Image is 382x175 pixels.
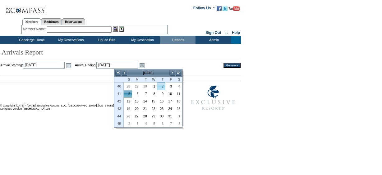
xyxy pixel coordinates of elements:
td: Thursday, October 09, 2025 [157,90,165,97]
a: 12 [124,98,132,105]
td: Sunday, October 05, 2025 [124,90,132,97]
td: My Reservations [53,36,88,44]
a: 30 [141,83,149,90]
a: 1 [174,113,182,120]
a: Open the calendar popup. [139,62,145,69]
a: 3 [132,120,140,127]
th: Sunday [124,77,132,83]
td: Wednesday, October 01, 2025 [149,83,157,90]
a: Open the calendar popup. [65,62,72,69]
a: 29 [149,113,157,120]
a: 7 [141,90,149,97]
td: Wednesday, October 08, 2025 [149,90,157,97]
a: 6 [132,90,140,97]
a: 28 [141,113,149,120]
a: Members [22,18,41,25]
td: Admin [196,36,231,44]
td: Friday, October 31, 2025 [165,112,174,120]
a: 8 [149,90,157,97]
td: Monday, October 06, 2025 [132,90,140,97]
a: 19 [124,105,132,112]
th: 42 [114,97,124,105]
td: Sunday, September 28, 2025 [124,83,132,90]
span: :: [225,31,228,35]
td: Thursday, October 23, 2025 [157,105,165,112]
img: Compass Home [5,2,46,14]
a: 17 [166,98,173,105]
a: Sign Out [205,31,221,35]
a: 8 [174,120,182,127]
td: Follow Us :: [193,5,215,13]
a: 25 [174,105,182,112]
td: Friday, October 17, 2025 [165,97,174,105]
td: Tuesday, September 30, 2025 [140,83,149,90]
td: House Bills [88,36,124,44]
td: Tuesday, October 14, 2025 [140,97,149,105]
a: 23 [157,105,165,112]
td: Reports [160,36,196,44]
th: Tuesday [140,77,149,83]
img: Subscribe to our YouTube Channel [228,6,240,11]
td: Arrival Starting: Arrival Ending: [0,62,215,69]
th: 44 [114,112,124,120]
td: Friday, October 10, 2025 [165,90,174,97]
td: My Destination [124,36,160,44]
a: 24 [166,105,173,112]
a: 2 [157,83,165,90]
a: Reservations [62,18,85,25]
td: Tuesday, November 04, 2025 [140,120,149,127]
a: Subscribe to our YouTube Channel [228,8,240,12]
td: Monday, October 27, 2025 [132,112,140,120]
a: >> [175,70,182,76]
a: 30 [157,113,165,120]
td: Thursday, October 02, 2025 [157,83,165,90]
a: 2 [124,120,132,127]
a: 15 [149,98,157,105]
td: Saturday, October 18, 2025 [174,97,182,105]
th: Monday [132,77,140,83]
td: Tuesday, October 07, 2025 [140,90,149,97]
td: Tuesday, October 28, 2025 [140,112,149,120]
a: 4 [174,83,182,90]
a: 14 [141,98,149,105]
a: 21 [141,105,149,112]
td: Wednesday, October 15, 2025 [149,97,157,105]
td: Saturday, October 11, 2025 [174,90,182,97]
a: 26 [124,113,132,120]
a: Become our fan on Facebook [217,8,222,12]
a: Follow us on Twitter [223,8,228,12]
td: Saturday, October 04, 2025 [174,83,182,90]
th: Thursday [157,77,165,83]
td: Saturday, November 01, 2025 [174,112,182,120]
td: Saturday, November 08, 2025 [174,120,182,127]
a: 10 [166,90,173,97]
td: Sunday, October 26, 2025 [124,112,132,120]
th: Friday [165,77,174,83]
a: 20 [132,105,140,112]
img: Exclusive Resorts [185,82,241,113]
td: Wednesday, November 05, 2025 [149,120,157,127]
td: Monday, November 03, 2025 [132,120,140,127]
td: Monday, September 29, 2025 [132,83,140,90]
td: Tuesday, October 21, 2025 [140,105,149,112]
th: 43 [114,105,124,112]
td: Thursday, October 30, 2025 [157,112,165,120]
th: 41 [114,90,124,97]
a: 9 [157,90,165,97]
img: Follow us on Twitter [223,6,228,11]
a: 28 [124,83,132,90]
th: Wednesday [149,77,157,83]
td: Friday, November 07, 2025 [165,120,174,127]
a: < [121,70,127,76]
td: Concierge Home [10,36,53,44]
img: View [113,26,118,32]
th: 45 [114,120,124,127]
a: 11 [174,90,182,97]
td: Sunday, October 12, 2025 [124,97,132,105]
a: 3 [166,83,173,90]
a: 1 [149,83,157,90]
td: Friday, October 03, 2025 [165,83,174,90]
a: 7 [166,120,173,127]
th: Saturday [174,77,182,83]
td: Wednesday, October 29, 2025 [149,112,157,120]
